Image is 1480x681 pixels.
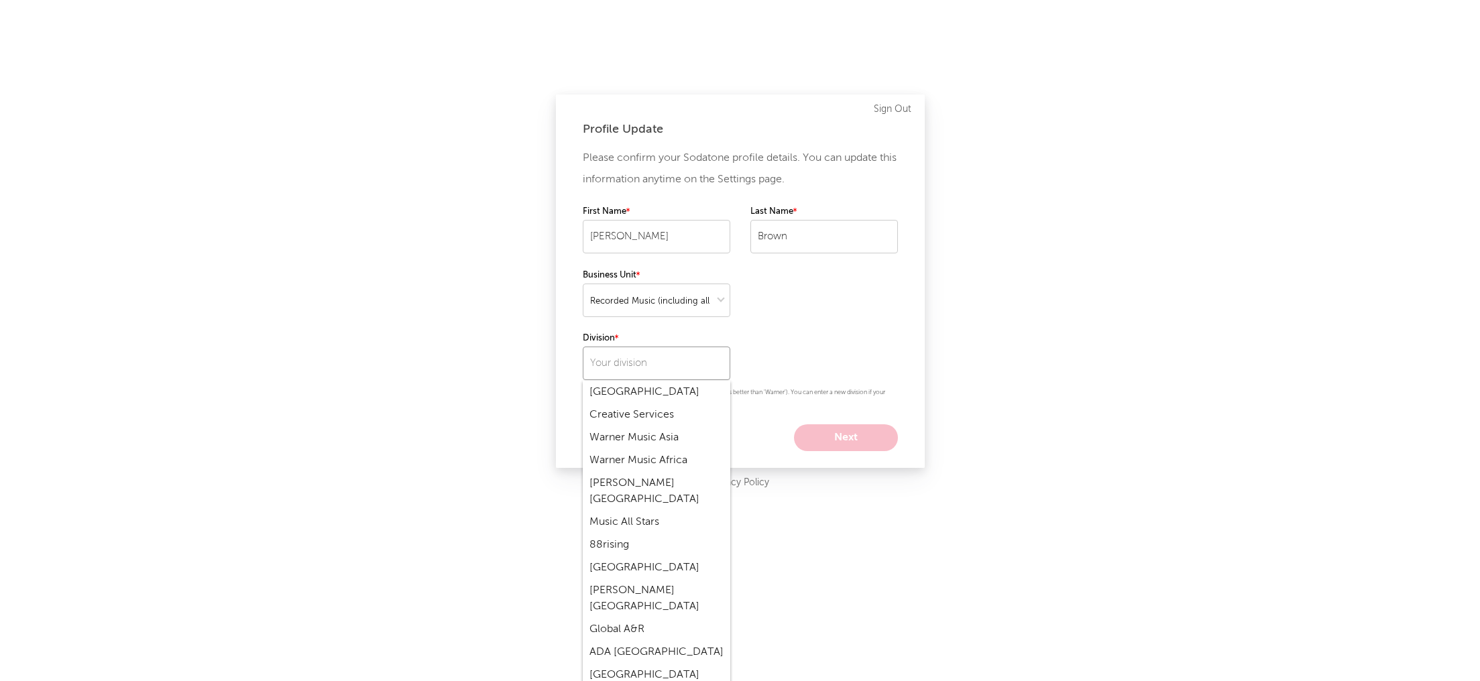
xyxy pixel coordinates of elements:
div: [PERSON_NAME] [GEOGRAPHIC_DATA] [583,579,730,618]
label: Last Name [750,204,898,220]
div: Profile Update [583,121,898,137]
label: Business Unit [583,267,730,284]
button: Next [794,424,898,451]
p: Please be as specific as possible (e.g. 'Warner Mexico' is better than 'Warner'). You can enter a... [583,387,898,411]
div: ADA [GEOGRAPHIC_DATA] [583,641,730,664]
div: 88rising [583,534,730,556]
div: Warner Music Africa [583,449,730,472]
div: [GEOGRAPHIC_DATA] [583,381,730,404]
input: Your division [583,347,730,380]
input: Your last name [750,220,898,253]
a: Sign Out [874,101,911,117]
a: Privacy Policy [711,475,769,491]
div: Creative Services [583,404,730,426]
div: [PERSON_NAME] [GEOGRAPHIC_DATA] [583,472,730,511]
div: [GEOGRAPHIC_DATA] [583,556,730,579]
div: Music All Stars [583,511,730,534]
input: Your first name [583,220,730,253]
div: Warner Music Asia [583,426,730,449]
p: Please confirm your Sodatone profile details. You can update this information anytime on the Sett... [583,147,898,190]
div: Global A&R [583,618,730,641]
label: First Name [583,204,730,220]
label: Division [583,330,730,347]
